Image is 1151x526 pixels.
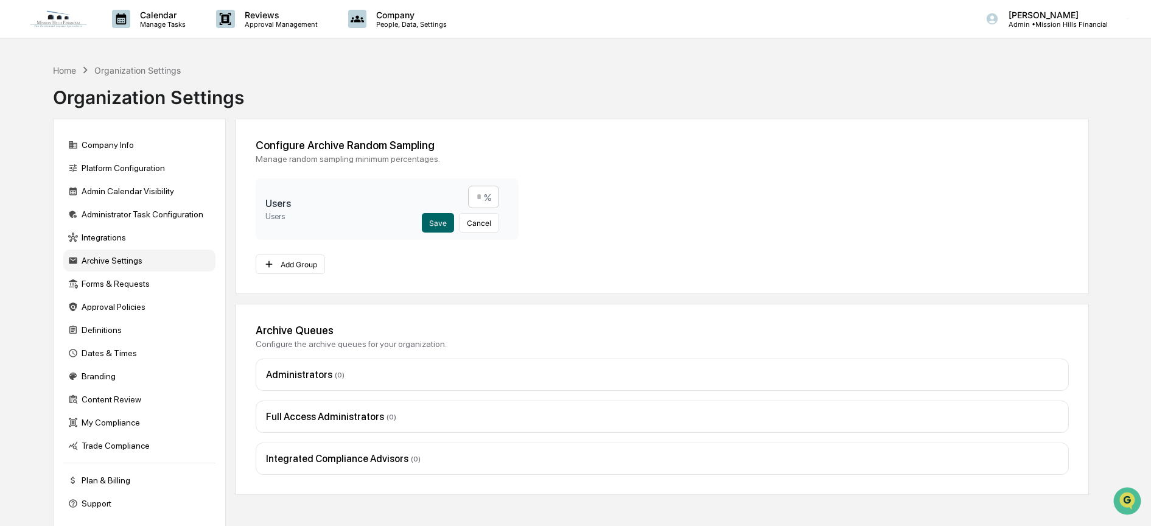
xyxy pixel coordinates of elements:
div: Manage random sampling minimum percentages. [256,154,1069,164]
span: ( 0 ) [387,413,396,421]
div: Integrated Compliance Advisors [266,453,1058,465]
button: Start new chat [207,97,222,111]
img: 1746055101610-c473b297-6a78-478c-a979-82029cc54cd1 [12,93,34,115]
span: Data Lookup [24,177,77,189]
p: Calendar [130,10,192,20]
div: Dates & Times [63,342,215,364]
span: Pylon [121,206,147,216]
div: Organization Settings [94,65,181,75]
div: Content Review [63,388,215,410]
div: Forms & Requests [63,273,215,295]
div: Organization Settings [53,77,244,108]
span: ( 0 ) [335,371,345,379]
div: Administrator Task Configuration [63,203,215,225]
img: logo [29,10,88,28]
p: [PERSON_NAME] [999,10,1108,20]
p: Company [366,10,453,20]
div: Configure Archive Random Sampling [256,139,1069,152]
div: Home [53,65,76,75]
p: Approval Management [235,20,324,29]
p: Reviews [235,10,324,20]
div: Administrators [266,369,1058,380]
div: Plan & Billing [63,469,215,491]
div: Company Info [63,134,215,156]
h3: Users [265,198,422,209]
div: Definitions [63,319,215,341]
button: Add Group [256,254,326,274]
div: Trade Compliance [63,435,215,457]
div: Branding [63,365,215,387]
div: Configure the archive queues for your organization. [256,339,1069,349]
div: My Compliance [63,412,215,433]
div: Integrations [63,226,215,248]
div: Users [265,212,422,221]
iframe: Open customer support [1112,486,1145,519]
div: Approval Policies [63,296,215,318]
button: Cancel [459,213,499,233]
p: How can we help? [12,26,222,45]
p: Manage Tasks [130,20,192,29]
a: Powered byPylon [86,206,147,216]
div: We're available if you need us! [41,105,154,115]
span: Preclearance [24,153,79,166]
div: Admin Calendar Visibility [63,180,215,202]
div: 🖐️ [12,155,22,164]
div: Support [63,493,215,514]
span: ( 0 ) [411,455,421,463]
div: 🔎 [12,178,22,188]
p: Admin • Mission Hills Financial [999,20,1108,29]
a: 🗄️Attestations [83,149,156,170]
p: People, Data, Settings [366,20,453,29]
div: Archive Settings [63,250,215,272]
button: Save [422,213,454,233]
div: 🗄️ [88,155,98,164]
div: Full Access Administrators [266,411,1058,423]
a: 🔎Data Lookup [7,172,82,194]
a: 🖐️Preclearance [7,149,83,170]
div: Start new chat [41,93,200,105]
div: Archive Queues [256,324,1069,337]
div: Platform Configuration [63,157,215,179]
span: Attestations [100,153,151,166]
